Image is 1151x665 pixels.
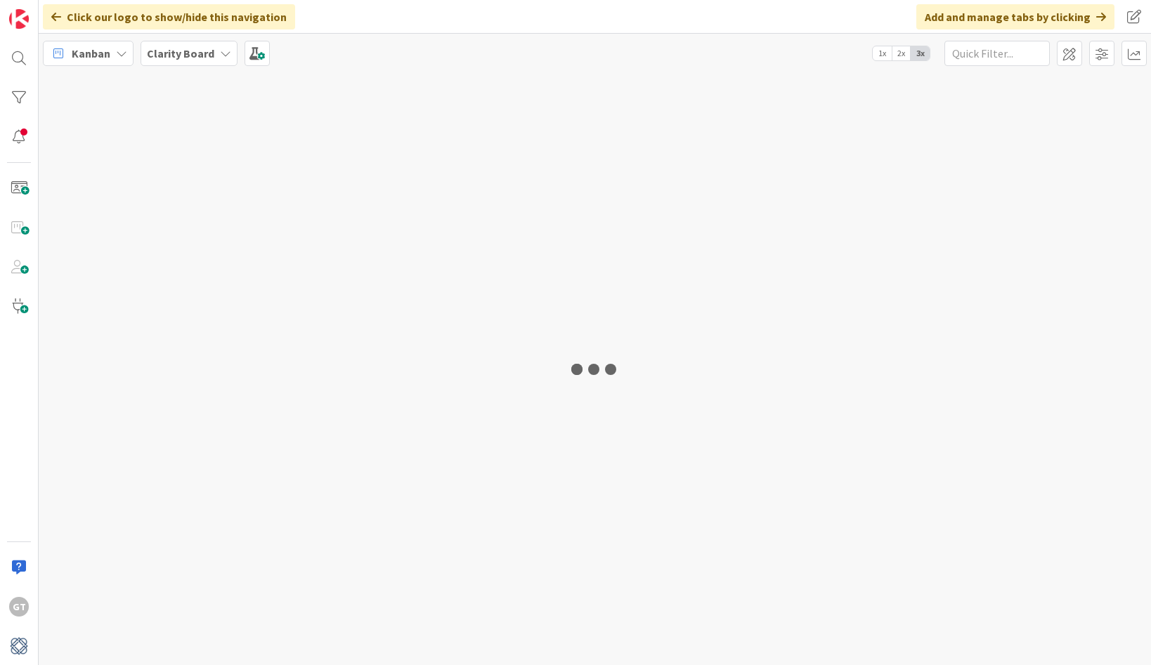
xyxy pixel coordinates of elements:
div: Add and manage tabs by clicking [916,4,1114,29]
span: Kanban [72,45,110,62]
span: 3x [911,46,930,60]
img: Visit kanbanzone.com [9,9,29,29]
span: 2x [892,46,911,60]
b: Clarity Board [147,46,214,60]
div: Click our logo to show/hide this navigation [43,4,295,29]
img: avatar [9,636,29,656]
input: Quick Filter... [944,41,1050,66]
span: 1x [873,46,892,60]
div: GT [9,597,29,617]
